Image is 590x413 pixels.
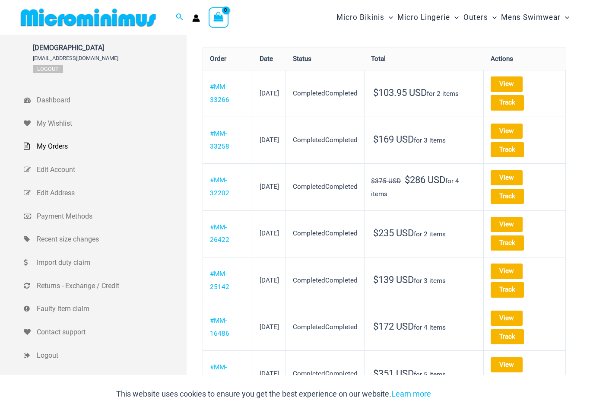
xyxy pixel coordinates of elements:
[37,372,184,385] span: Gift Cards
[365,70,484,117] td: for 2 items
[365,163,484,210] td: for 4 items
[37,233,184,246] span: Recent size changes
[37,349,184,362] span: Logout
[373,321,378,332] span: $
[24,158,187,181] a: Edit Account
[405,175,410,185] span: $
[405,175,445,185] span: 286 USD
[491,76,523,92] a: View order MM-33266
[488,6,497,29] span: Menu Toggle
[260,323,279,331] time: [DATE]
[37,163,184,176] span: Edit Account
[24,205,187,228] a: Payment Methods
[395,4,461,31] a: Micro LingerieMenu ToggleMenu Toggle
[491,170,523,185] a: View order MM-32202
[24,297,187,321] a: Faulty item claim
[37,117,184,130] span: My Wishlist
[373,134,414,145] span: 169 USD
[491,329,524,344] a: Track order number MM-16486
[260,183,279,191] time: [DATE]
[33,65,63,73] a: Logout
[384,6,393,29] span: Menu Toggle
[260,276,279,284] time: [DATE]
[24,251,187,274] a: Import duty claim
[501,6,561,29] span: Mens Swimwear
[365,117,484,163] td: for 3 items
[365,350,484,397] td: for 5 items
[37,256,184,269] span: Import duty claim
[24,89,187,112] a: Dashboard
[260,55,273,63] span: Date
[391,389,431,398] a: Learn more
[286,304,365,350] td: CompletedCompleted
[260,136,279,144] time: [DATE]
[286,117,365,163] td: CompletedCompleted
[373,228,378,238] span: $
[37,140,184,153] span: My Orders
[24,344,187,367] a: Logout
[491,357,523,372] a: View order MM-16112
[33,44,118,52] span: [DEMOGRAPHIC_DATA]
[24,274,187,298] a: Returns - Exchange / Credit
[438,384,474,404] button: Accept
[461,4,499,31] a: OutersMenu ToggleMenu Toggle
[116,388,431,400] p: This website uses cookies to ensure you get the best experience on our website.
[24,228,187,251] a: Recent size changes
[561,6,569,29] span: Menu Toggle
[210,317,229,337] a: View order number MM-16486
[210,176,229,197] a: View order number MM-32202
[260,89,279,97] time: [DATE]
[210,270,229,291] a: View order number MM-25142
[491,55,513,63] span: Actions
[373,134,378,145] span: $
[491,142,524,157] a: Track order number MM-33258
[491,282,524,297] a: Track order number MM-25142
[24,321,187,344] a: Contact support
[286,257,365,304] td: CompletedCompleted
[210,55,226,63] span: Order
[293,55,311,63] span: Status
[210,223,229,244] a: View order number MM-26422
[491,189,524,204] a: Track order number MM-32202
[373,368,378,379] span: $
[286,70,365,117] td: CompletedCompleted
[209,7,228,27] a: View Shopping Cart, empty
[371,177,401,185] del: $375 USD
[491,311,523,326] a: View order MM-16486
[373,274,378,285] span: $
[365,210,484,257] td: for 2 items
[373,228,414,238] span: 235 USD
[17,8,159,27] img: MM SHOP LOGO FLAT
[37,94,184,107] span: Dashboard
[499,4,571,31] a: Mens SwimwearMenu ToggleMenu Toggle
[373,321,414,332] span: 172 USD
[365,304,484,350] td: for 4 items
[37,187,184,200] span: Edit Address
[24,135,187,158] a: My Orders
[491,217,523,232] a: View order MM-26422
[373,87,427,98] span: 103.95 USD
[192,14,200,22] a: Account icon link
[373,274,414,285] span: 139 USD
[37,302,184,315] span: Faulty item claim
[210,83,229,104] a: View order number MM-33266
[333,3,573,32] nav: Site Navigation
[24,181,187,205] a: Edit Address
[397,6,450,29] span: Micro Lingerie
[210,363,229,384] a: View order number MM-16112
[210,130,229,150] a: View order number MM-33258
[491,124,523,139] a: View order MM-33258
[176,12,184,23] a: Search icon link
[260,229,279,237] time: [DATE]
[373,87,378,98] span: $
[37,280,184,292] span: Returns - Exchange / Credit
[286,163,365,210] td: CompletedCompleted
[371,55,386,63] span: Total
[450,6,459,29] span: Menu Toggle
[491,235,524,251] a: Track order number MM-26422
[286,350,365,397] td: CompletedCompleted
[373,368,414,379] span: 351 USD
[24,112,187,135] a: My Wishlist
[365,257,484,304] td: for 3 items
[334,4,395,31] a: Micro BikinisMenu ToggleMenu Toggle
